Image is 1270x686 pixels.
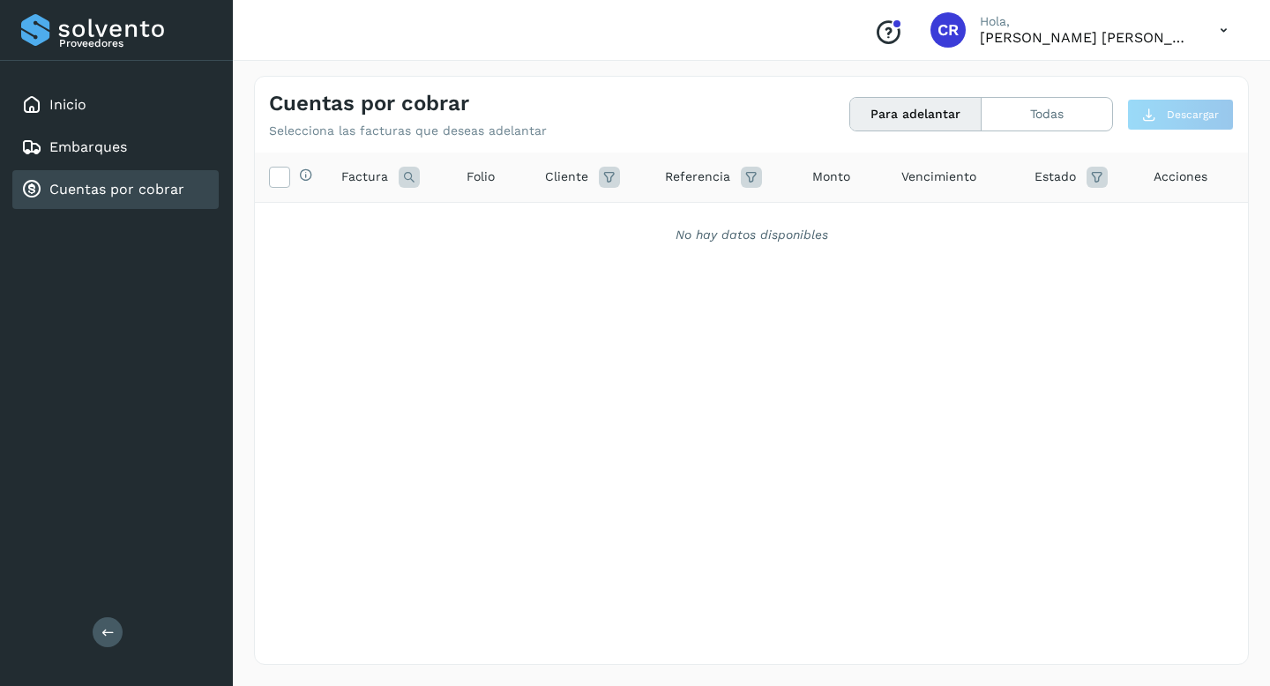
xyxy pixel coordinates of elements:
span: Descargar [1167,107,1219,123]
button: Para adelantar [850,98,982,130]
div: No hay datos disponibles [278,226,1225,244]
span: Vencimiento [901,168,976,186]
p: CARLOS RODOLFO BELLI PEDRAZA [980,29,1192,46]
span: Factura [341,168,388,186]
p: Selecciona las facturas que deseas adelantar [269,123,547,138]
span: Monto [812,168,850,186]
a: Cuentas por cobrar [49,181,184,198]
button: Todas [982,98,1112,130]
div: Cuentas por cobrar [12,170,219,209]
h4: Cuentas por cobrar [269,91,469,116]
p: Proveedores [59,37,212,49]
span: Acciones [1154,168,1207,186]
span: Cliente [545,168,588,186]
p: Hola, [980,14,1192,29]
a: Inicio [49,96,86,113]
span: Folio [467,168,495,186]
a: Embarques [49,138,127,155]
div: Embarques [12,128,219,167]
div: Inicio [12,86,219,124]
span: Estado [1035,168,1076,186]
button: Descargar [1127,99,1234,130]
span: Referencia [665,168,730,186]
